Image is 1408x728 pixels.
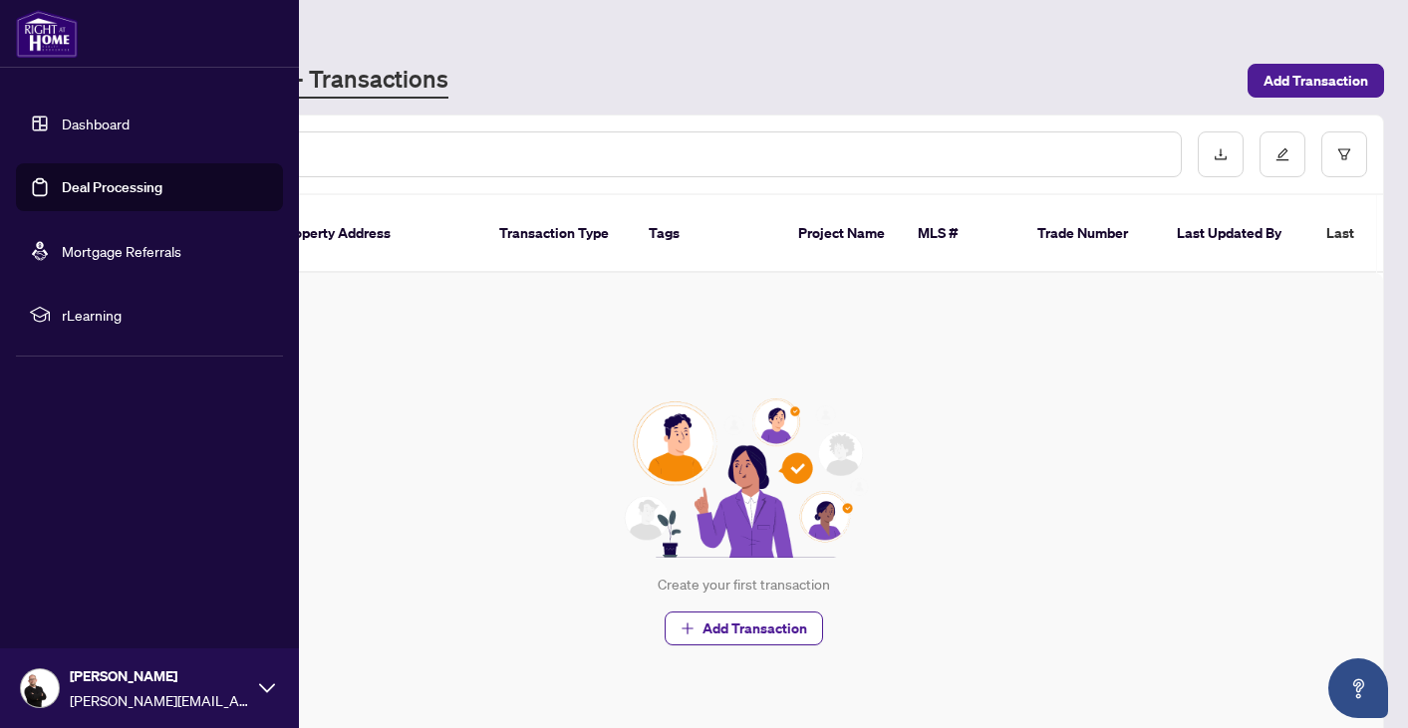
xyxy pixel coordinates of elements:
th: Tags [633,195,782,273]
th: Trade Number [1021,195,1161,273]
span: download [1214,147,1228,161]
span: filter [1337,147,1351,161]
button: filter [1321,131,1367,177]
span: [PERSON_NAME][EMAIL_ADDRESS][DOMAIN_NAME] [70,689,249,711]
span: rLearning [62,304,269,326]
button: Add Transaction [1248,64,1384,98]
button: Add Transaction [665,611,823,645]
span: Add Transaction [1264,65,1368,97]
div: Create your first transaction [658,574,830,596]
button: download [1198,131,1244,177]
th: MLS # [902,195,1021,273]
th: Property Address [264,195,483,273]
img: logo [16,10,78,58]
th: Project Name [782,195,902,273]
a: Dashboard [62,115,130,132]
span: edit [1275,147,1289,161]
span: Add Transaction [703,612,807,644]
th: Transaction Type [483,195,633,273]
img: Profile Icon [21,669,59,707]
span: plus [681,621,695,635]
span: [PERSON_NAME] [70,665,249,687]
a: Mortgage Referrals [62,242,181,260]
a: Deal Processing [62,178,162,196]
button: edit [1260,131,1305,177]
img: Null State Icon [616,398,873,558]
th: Last Updated By [1161,195,1310,273]
button: Open asap [1328,658,1388,718]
